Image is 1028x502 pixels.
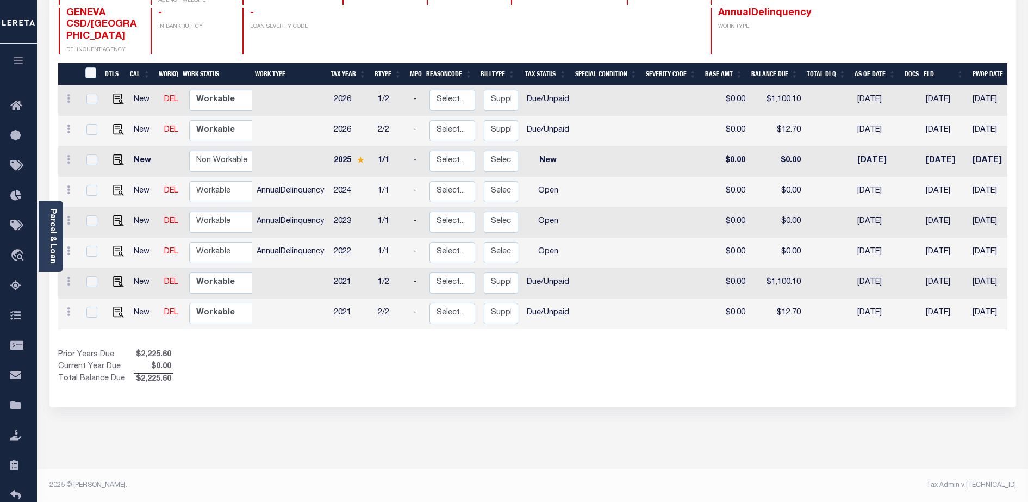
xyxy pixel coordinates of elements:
[79,63,101,85] th: &nbsp;
[921,116,968,146] td: [DATE]
[329,299,373,329] td: 2021
[373,238,409,268] td: 1/1
[522,268,574,299] td: Due/Unpaid
[750,85,805,116] td: $1,100.10
[154,63,178,85] th: WorkQ
[129,268,160,299] td: New
[58,63,79,85] th: &nbsp;&nbsp;&nbsp;&nbsp;&nbsp;&nbsp;&nbsp;&nbsp;&nbsp;&nbsp;
[968,299,1018,329] td: [DATE]
[703,116,750,146] td: $0.00
[703,238,750,268] td: $0.00
[129,207,160,238] td: New
[373,299,409,329] td: 2/2
[921,207,968,238] td: [DATE]
[641,63,701,85] th: Severity Code: activate to sort column ascending
[750,207,805,238] td: $0.00
[853,238,903,268] td: [DATE]
[703,85,750,116] td: $0.00
[250,23,329,31] p: LOAN SEVERITY CODE
[968,116,1018,146] td: [DATE]
[968,177,1018,207] td: [DATE]
[164,218,178,225] a: DEL
[853,207,903,238] td: [DATE]
[129,85,160,116] td: New
[571,63,641,85] th: Special Condition: activate to sort column ascending
[409,177,425,207] td: -
[750,116,805,146] td: $12.70
[921,268,968,299] td: [DATE]
[329,146,373,177] td: 2025
[129,146,160,177] td: New
[329,116,373,146] td: 2026
[522,299,574,329] td: Due/Unpaid
[41,480,533,490] div: 2025 © [PERSON_NAME].
[406,63,422,85] th: MPO
[164,309,178,317] a: DEL
[522,146,574,177] td: New
[921,299,968,329] td: [DATE]
[919,63,968,85] th: ELD: activate to sort column ascending
[750,177,805,207] td: $0.00
[853,268,903,299] td: [DATE]
[129,238,160,268] td: New
[718,8,812,18] span: AnnualDelinquency
[703,299,750,329] td: $0.00
[968,85,1018,116] td: [DATE]
[718,23,789,31] p: WORK TYPE
[853,85,903,116] td: [DATE]
[853,116,903,146] td: [DATE]
[164,126,178,134] a: DEL
[409,207,425,238] td: -
[158,8,162,18] span: -
[522,85,574,116] td: Due/Unpaid
[129,299,160,329] td: New
[703,177,750,207] td: $0.00
[703,268,750,299] td: $0.00
[409,299,425,329] td: -
[802,63,850,85] th: Total DLQ: activate to sort column ascending
[921,85,968,116] td: [DATE]
[373,268,409,299] td: 1/2
[409,85,425,116] td: -
[422,63,476,85] th: ReasonCode: activate to sort column ascending
[750,146,805,177] td: $0.00
[66,46,138,54] p: DELINQUENT AGENCY
[522,116,574,146] td: Due/Unpaid
[853,146,903,177] td: [DATE]
[373,146,409,177] td: 1/1
[541,480,1016,490] div: Tax Admin v.[TECHNICAL_ID]
[178,63,252,85] th: Work Status
[252,177,329,207] td: AnnualDelinquency
[252,207,329,238] td: AnnualDelinquency
[409,238,425,268] td: -
[373,207,409,238] td: 1/1
[921,238,968,268] td: [DATE]
[750,238,805,268] td: $0.00
[10,249,28,263] i: travel_explore
[126,63,154,85] th: CAL: activate to sort column ascending
[703,146,750,177] td: $0.00
[968,207,1018,238] td: [DATE]
[921,146,968,177] td: [DATE]
[252,238,329,268] td: AnnualDelinquency
[58,361,134,373] td: Current Year Due
[853,299,903,329] td: [DATE]
[329,85,373,116] td: 2026
[58,373,134,385] td: Total Balance Due
[373,116,409,146] td: 2/2
[522,238,574,268] td: Open
[968,63,1018,85] th: PWOP Date: activate to sort column ascending
[409,146,425,177] td: -
[850,63,900,85] th: As of Date: activate to sort column ascending
[158,23,229,31] p: IN BANKRUPTCY
[750,268,805,299] td: $1,100.10
[968,238,1018,268] td: [DATE]
[409,268,425,299] td: -
[522,177,574,207] td: Open
[251,63,326,85] th: Work Type
[134,374,173,386] span: $2,225.60
[329,207,373,238] td: 2023
[164,187,178,195] a: DEL
[373,177,409,207] td: 1/1
[921,177,968,207] td: [DATE]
